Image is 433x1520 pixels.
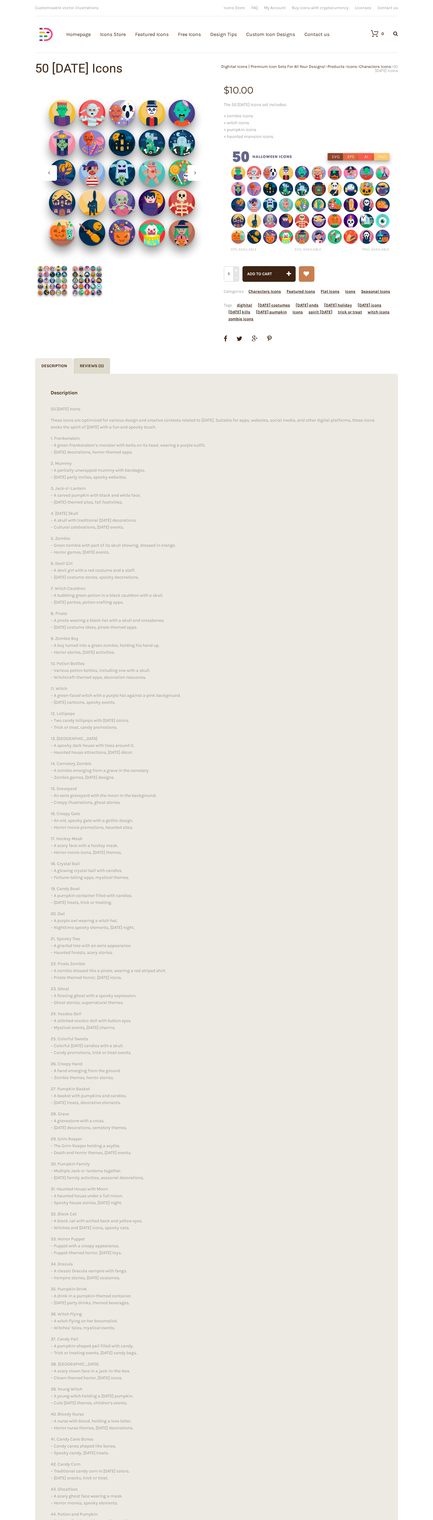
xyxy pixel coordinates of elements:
[224,84,229,96] span: $
[51,389,382,396] h2: Description
[51,835,382,856] p: 17. Hockey Mask – A scary face with a hockey mask. – Horror movie icons, [DATE] themes.
[237,303,252,307] a: dighital
[224,6,245,10] a: Icons Store
[35,86,209,260] img: Halloween-Flat-Icons-scary-zombie-pumpkin-illustrations-2
[258,303,290,307] a: [DATE] costumes
[381,32,384,36] div: 0
[51,1011,382,1031] p: 24. Voodoo Doll – A stitched voodoo doll with button eyes. – Mystical events, [DATE] charms.
[51,1161,382,1181] p: 30. Pumpkin Family – Multiple Jack-o’-lanterns together. – [DATE] family activities, seasonal dec...
[35,358,73,374] a: Description
[345,289,355,294] a: Icons
[247,271,272,276] span: Add to cart
[51,635,382,656] p: 9. Zombie Boy – A boy turned into a green zombie, holding his hand up. – Horror stories, [DATE] a...
[51,1486,382,1507] p: 43. Ghostface – A scary ghost face wearing a mask. – Horror movies, spooky elements.
[51,1236,382,1256] p: 33. Horror Puppet – Puppet with a creepy appearance. – Puppet-themed horror, [DATE] toys.
[228,317,253,321] a: zombie icons
[51,1436,382,1457] p: 41. Candy Cane Bones – Candy canes shaped like bones. – Spooky candy, [DATE] treats.
[51,1461,382,1482] p: 42. Candy Corn – Traditional candy corn in [DATE] colors. – [DATE] snacks, trick or treat.
[355,6,371,10] a: Licenses
[228,310,250,314] a: [DATE] kills
[51,810,382,831] p: 16. Creepy Gate – An old, spooky gate with a gothic design. – Horror movie promotions, haunted si...
[51,760,382,781] p: 14. Cemetery Zombie – A zombie emerging from a grave in the cemetery. – Zombie games, [DATE] desi...
[256,310,287,314] a: [DATE] pumpkin
[251,6,258,10] a: FAQ
[35,263,70,298] img: Halloween Icons
[51,1211,382,1231] p: 32. Black Cat – A black cat with arched back and yellow eyes. – Witches and [DATE] icons, spooky ...
[35,62,216,75] h1: 50 [DATE] Icons
[264,6,286,10] a: My Account
[35,5,99,10] span: Customisable vector illustrations
[338,310,362,314] a: trick or treat
[51,1361,382,1381] p: 38. [GEOGRAPHIC_DATA] – A scary clown face in a jack-in-the-box. – Clown-themed horror, [DATE] ic...
[292,6,349,10] a: Buy icons with cryptocurrency
[51,1336,382,1356] p: 37. Candy Pail – A pumpkin-shaped pail filled with candy. – Trick or treating events, [DATE] cand...
[375,64,398,73] span: 50 [DATE] Icons
[224,84,253,96] bdi: 10.00
[224,266,238,282] input: Qty
[308,310,332,314] a: spirit [DATE]
[364,30,384,37] a: 0
[224,289,390,294] span: Categories
[248,289,281,294] a: Characters Icons
[358,303,381,307] a: [DATE] icons
[51,860,382,881] p: 18. Crystal Ball – A glowing crystal ball with candles. – Fortune-telling apps, mystical themes.
[224,144,398,256] img: 50 Halloween Icons
[51,406,382,413] p: 50 [DATE] Icons
[296,303,318,307] a: [DATE] ends
[347,64,357,69] a: Icons
[51,1186,382,1206] p: 31. Haunted House with Moon – A haunted house under a full moon. – Spooky house stories, [DATE] n...
[378,6,398,10] a: Contact us
[51,960,382,981] p: 22. Pirate Zombie – A zombie dressed like a pirate, wearing a red striped shirt. – Pirate-themed ...
[51,910,382,931] p: 20. Owl – A purple owl wearing a witch hat. – Nighttime spooky elements, [DATE] night.
[51,785,382,806] p: 15. Graveyard – An eerie graveyard with the moon in the background. – Creepy illustrations, ghost...
[224,303,390,321] span: Tags
[368,310,390,314] a: witch icons
[287,289,315,294] a: Featured Icons
[221,64,325,69] a: Dighital Icons | Premium Icon Sets For All Your Designs!
[51,710,382,731] p: 12. Lollipops – Two candy lollipops with [DATE] colors. – Trick or treat, candy promotions.
[51,1136,382,1156] p: 29. Grim Reaper – The Grim Reaper holding a scythe. – Death and horror themes, [DATE] events.
[321,289,339,294] a: Flat Icons
[51,1261,382,1281] p: 34. Dracula – A classic Dracula vampire with fangs. – Vampire stories, [DATE] costumes.
[51,1036,382,1056] p: 25. Colorful Sweets – Colorful [DATE] candies with a skull. – Candy promotions, trick or treat ev...
[51,685,382,706] p: 11. Witch – A green-faced witch with a purple hat against a pink background. – [DATE] cartoons, s...
[51,1111,382,1131] p: 28. Grave – A gravestone with a cross. – [DATE] decorations, cemetery themes.
[51,560,382,581] p: 6. Devil Girl – A devil girl with a red costume and a staff. – [DATE] costume stores, spooky deco...
[70,263,104,298] img: Halloween Flat Icons
[51,510,382,531] p: 4. [DATE] Skull – A skull with traditional [DATE] decorations. – Cultural celebrations, [DATE] ev...
[293,310,303,314] a: Icons
[51,535,382,556] p: 5. Zombie – Green zombie with part of its skull showing, dressed in orange. – Horror games, [DATE...
[359,64,391,69] a: Characters Icons
[74,358,110,374] a: Reviews (0)
[51,610,382,631] p: 8. Pirate – A pirate wearing a black hat with a skull and crossbones. – [DATE] costume ideas, pir...
[51,1286,382,1306] p: 35. Pumpkin Drink – A drink in a pumpkin-themed container. – [DATE] party drinks, themed beverages.
[51,417,382,431] p: These icons are optimized for various design and creative contexts related to [DATE]. Suitable fo...
[51,585,382,606] p: 7. Witch Cauldron – A bubbling green potion in a black cauldron with a skull. – [DATE] parties, p...
[51,435,382,456] p: 1. Frankenstein – A green Frankenstein’s monster with bolts on its head, wearing a purple outfit....
[361,289,390,294] a: Seasonal Icons
[51,460,382,481] p: 2. Mummy – A partially unwrapped mummy with bandages. – [DATE] party invites, spooky websites.
[328,64,344,69] a: Products
[324,303,352,307] a: [DATE] holiday
[51,1311,382,1331] p: 36. Witch Flying – A witch flying on her broomstick. – Witches’ tales, mystical events.
[51,1386,382,1406] p: 39. Young Witch – A young witch holding a [DATE] pumpkin. – Cute [DATE] themes, children’s events.
[51,885,382,906] p: 19. Candy Bowl – A pumpkin container filled with candies. – [DATE] treats, trick or treating.
[51,485,382,506] p: 3. Jack-o’-Lantern – A carved pumpkin with black and white face. – [DATE]-themed sites, fall fest...
[51,985,382,1006] p: 23. Ghost – A floating ghost with a spooky expression. – Ghost stories, supernatural themes.
[51,935,382,956] p: 21. Spooky Tree – A gnarled tree with an eerie appearance. – Haunted forests, scary stories.
[51,660,382,681] p: 10. Potion Bottles – Various potion bottles, including one with a skull. – Witchcraft-themed apps...
[51,1086,382,1106] p: 27. Pumpkin Basket – A basket with pumpkins and candies. – [DATE] treats, decorative elements.
[51,1061,382,1081] p: 26. Creepy Hand – A hand emerging from the ground. – Zombie themes, horror stories.
[51,735,382,756] p: 13. [GEOGRAPHIC_DATA] – A spooky dark house with trees around it. – Haunted house attractions, [D...
[224,113,398,140] p: + zombie icons + witch icons + pumpkin icons + haunted mansion icons
[216,64,398,73] div: > > > >
[242,266,296,282] button: Add to cart
[224,101,398,108] p: The 50 [DATE] Icons set includes:
[51,1411,382,1431] p: 40. Bloody Nurse – A nurse with blood, holding a love letter. – Horror nurse themes, [DATE] decor...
